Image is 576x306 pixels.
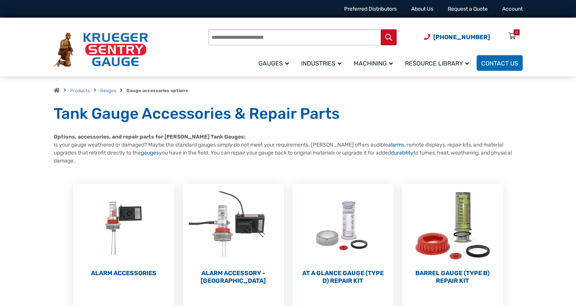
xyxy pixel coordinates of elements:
[344,6,397,12] a: Preferred Distributors
[73,184,174,268] img: Alarm Accessories
[391,150,413,156] a: durability
[424,32,490,42] a: Phone Number (920) 434-8860
[183,184,284,268] img: Alarm Accessory - DC
[292,184,394,268] img: At a Glance Gauge (Type D) Repair Kit
[502,6,523,12] a: Account
[292,184,394,285] a: Visit product category At a Glance Gauge (Type D) Repair Kit
[100,88,116,93] a: Gauges
[448,6,488,12] a: Request a Quote
[54,104,523,123] h1: Tank Gauge Accessories & Repair Parts
[515,29,518,35] div: 0
[402,269,503,285] h2: Barrel Gauge (Type B) Repair Kit
[411,6,433,12] a: About Us
[73,184,174,277] a: Visit product category Alarm Accessories
[292,269,394,285] h2: At a Glance Gauge (Type D) Repair Kit
[126,88,188,93] strong: Gauge accessories options
[354,60,393,67] span: Machining
[402,184,503,268] img: Barrel Gauge (Type B) Repair Kit
[254,54,297,72] a: Gauges
[405,60,469,67] span: Resource Library
[402,184,503,285] a: Visit product category Barrel Gauge (Type B) Repair Kit
[70,88,90,93] a: Products
[481,60,518,67] span: Contact Us
[349,54,400,72] a: Machining
[433,33,490,41] span: [PHONE_NUMBER]
[477,55,523,71] a: Contact Us
[297,54,349,72] a: Industries
[388,142,404,148] a: alarms
[73,269,174,277] h2: Alarm Accessories
[54,32,148,67] img: Krueger Sentry Gauge
[258,60,289,67] span: Gauges
[400,54,477,72] a: Resource Library
[183,184,284,285] a: Visit product category Alarm Accessory - DC
[54,134,246,140] strong: Options, accessories, and repair parts for [PERSON_NAME] Tank Gauges:
[141,150,159,156] a: gauges
[301,60,341,67] span: Industries
[183,269,284,285] h2: Alarm Accessory - [GEOGRAPHIC_DATA]
[54,133,523,165] p: Is your gauge weathered or damaged? Maybe the standard gauges simply do not meet your requirement...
